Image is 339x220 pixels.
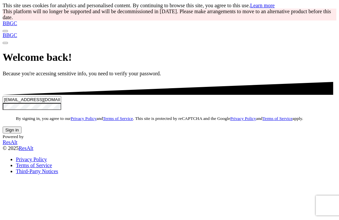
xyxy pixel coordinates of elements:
[250,3,274,8] a: Learn more about cookies
[3,32,336,38] a: BBGC
[3,71,336,77] p: Because you're accessing sensitive info, you need to verify your password.
[3,134,24,139] small: Powered by
[71,116,96,121] a: Privacy Policy
[16,116,303,121] small: By signing in, you agree to our and . This site is protected by reCAPTCHA and the Google and apply.
[3,20,336,26] a: BBGC
[3,3,275,8] span: This site uses cookies for analytics and personalised content. By continuing to browse this site,...
[263,116,293,121] a: Terms of Service
[3,139,336,145] a: ResAlt
[3,51,336,63] h1: Welcome back!
[230,116,256,121] a: Privacy Policy
[19,145,33,151] a: ResAlt
[3,145,336,151] div: © 2025
[3,9,331,20] span: This platform will no longer be supported and will be decommissioned in [DATE]. Please make arran...
[3,42,8,44] button: Toggle sidenav
[3,30,8,32] button: Toggle navigation
[103,116,133,121] a: Terms of Service
[16,168,58,174] a: Third-Party Notices
[16,157,47,162] a: Privacy Policy
[3,96,61,103] input: Username
[3,127,22,133] button: Sign in
[16,163,52,168] a: Terms of Service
